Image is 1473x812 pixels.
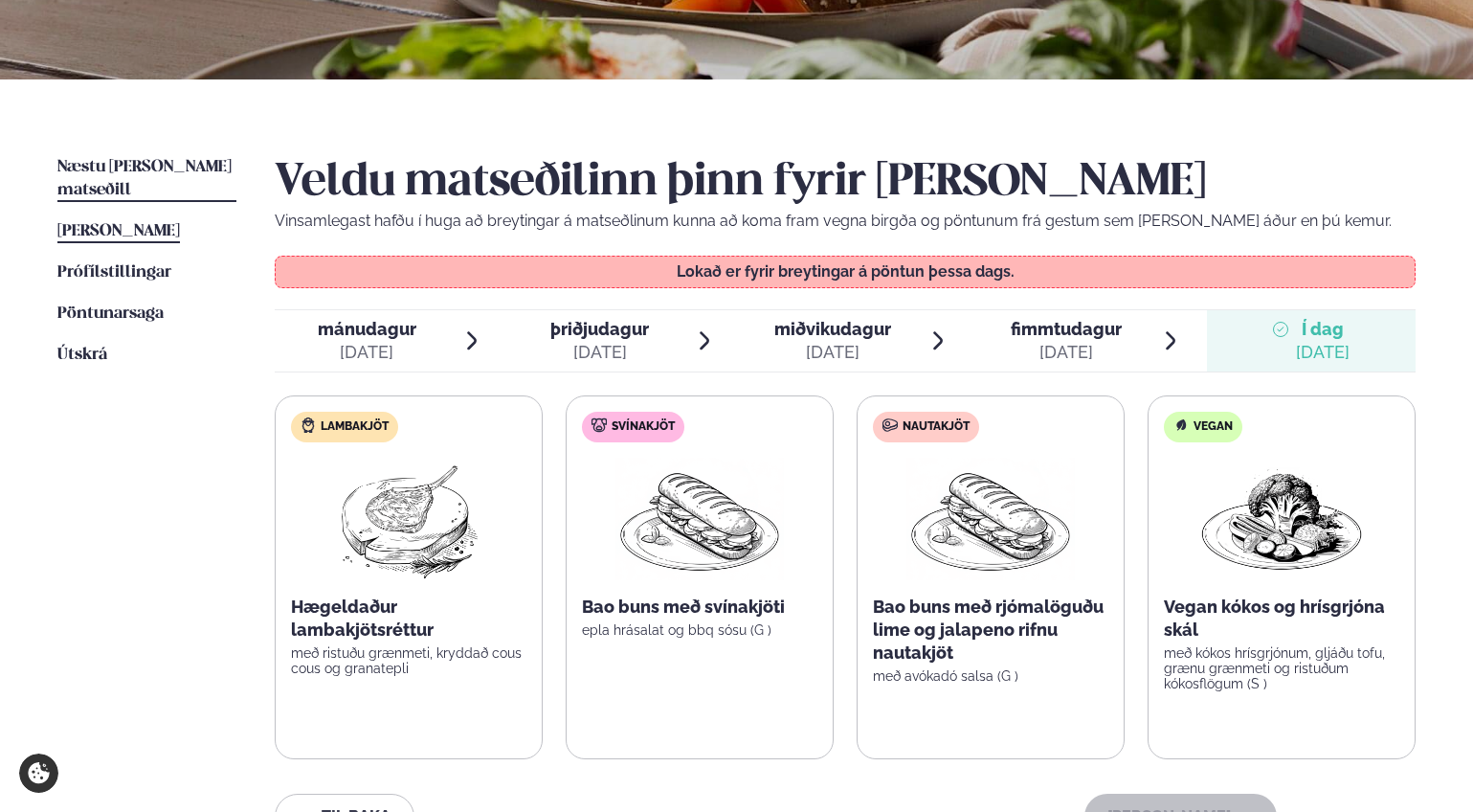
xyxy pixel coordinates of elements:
p: Bao buns með svínakjöti [582,596,817,619]
span: Svínakjöt [612,419,675,435]
div: [DATE] [1296,341,1350,364]
img: pork.svg [591,417,607,433]
img: beef.svg [882,417,898,433]
img: Lamb-Meat.png [324,458,494,580]
a: Pöntunarsaga [57,303,164,326]
a: Næstu [PERSON_NAME] matseðill [57,156,236,202]
span: Lambakjöt [321,419,389,435]
span: Vegan [1194,419,1233,435]
p: epla hrásalat og bbq sósu (G ) [582,622,817,638]
div: [DATE] [318,341,416,364]
a: [PERSON_NAME] [57,220,180,243]
a: Prófílstillingar [57,261,171,284]
span: Útskrá [57,347,107,363]
span: [PERSON_NAME] [57,223,180,239]
p: Bao buns með rjómalöguðu lime og jalapeno rifnu nautakjöt [873,596,1108,665]
p: með avókadó salsa (G ) [873,668,1108,684]
div: [DATE] [774,341,891,364]
img: Panini.png [906,458,1075,580]
img: Vegan.png [1197,458,1366,580]
p: Vegan kókos og hrísgrjóna skál [1164,596,1399,642]
p: Hægeldaður lambakjötsréttur [291,596,526,642]
img: Panini.png [615,458,784,580]
a: Cookie settings [19,754,58,793]
span: þriðjudagur [550,319,649,339]
span: Pöntunarsaga [57,305,164,322]
p: með ristuðu grænmeti, kryddað cous cous og granatepli [291,645,526,676]
span: Í dag [1296,318,1350,341]
span: mánudagur [318,319,416,339]
img: Lamb.svg [301,417,316,433]
div: [DATE] [550,341,649,364]
span: miðvikudagur [774,319,891,339]
a: Útskrá [57,344,107,367]
span: fimmtudagur [1011,319,1122,339]
span: Prófílstillingar [57,264,171,281]
p: Lokað er fyrir breytingar á pöntun þessa dags. [295,264,1396,280]
h2: Veldu matseðilinn þinn fyrir [PERSON_NAME] [275,156,1416,210]
span: Nautakjöt [903,419,970,435]
p: Vinsamlegast hafðu í huga að breytingar á matseðlinum kunna að koma fram vegna birgða og pöntunum... [275,210,1416,233]
img: Vegan.svg [1173,417,1189,433]
div: [DATE] [1011,341,1122,364]
span: Næstu [PERSON_NAME] matseðill [57,159,232,198]
p: með kókos hrísgrjónum, gljáðu tofu, grænu grænmeti og ristuðum kókosflögum (S ) [1164,645,1399,691]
